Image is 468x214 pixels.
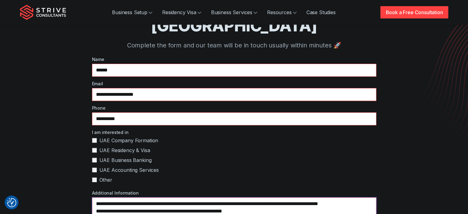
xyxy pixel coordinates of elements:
input: UAE Company Formation [92,138,97,143]
input: Other [92,177,97,182]
label: Email [92,80,376,87]
label: Name [92,56,376,63]
label: Phone [92,105,376,111]
label: Additional Information [92,190,376,196]
a: Resources [262,6,302,18]
label: I am interested in [92,129,376,135]
p: Complete the form and our team will be in touch usually within minutes 🚀 [45,41,424,50]
input: UAE Business Banking [92,158,97,163]
img: Revisit consent button [7,198,16,207]
a: Case Studies [302,6,341,18]
a: Residency Visa [157,6,206,18]
input: UAE Accounting Services [92,168,97,172]
input: UAE Residency & Visa [92,148,97,153]
span: UAE Business Banking [99,156,152,164]
span: UAE Residency & Visa [99,147,150,154]
span: UAE Accounting Services [99,166,159,174]
button: Consent Preferences [7,198,16,207]
a: Business Setup [107,6,157,18]
a: Business Services [206,6,262,18]
a: Book a Free Consultation [380,6,448,18]
span: Other [99,176,112,184]
span: UAE Company Formation [99,137,158,144]
img: Strive Consultants [20,5,66,20]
